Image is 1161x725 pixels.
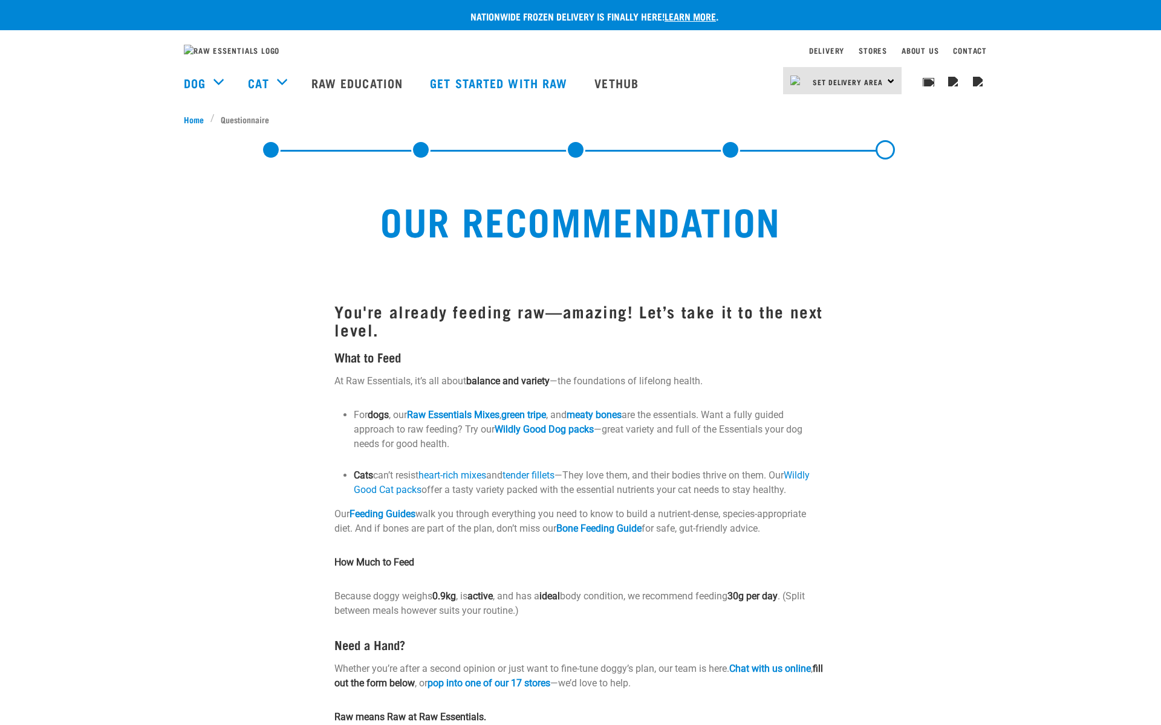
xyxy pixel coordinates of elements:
[418,59,582,107] a: Get started with Raw
[501,409,546,420] a: green tripe
[813,80,883,84] span: Set Delivery Area
[248,74,268,92] a: Cat
[299,59,418,107] a: Raw Education
[184,45,279,57] img: Raw Essentials Logo
[567,409,622,420] a: meaty bones
[727,590,778,602] strong: 30g per day
[953,48,987,53] a: Contact
[466,375,550,387] strong: balance and variety
[354,468,826,497] p: can’t resist and —They love them, and their bodies thrive on them. Our offer a tasty variety pack...
[467,590,493,602] strong: active
[582,59,654,107] a: Vethub
[729,663,811,674] a: Chat with us online
[354,469,373,481] strong: Cats
[334,711,486,723] strong: Raw means Raw at Raw Essentials.
[495,424,594,435] a: Wildly Good Dog packs
[407,409,499,420] a: Raw Essentials Mixes
[334,589,826,618] p: Because doggy weighs , is , and has a body condition, we recommend feeding . (Split between meals...
[334,507,826,536] p: Our walk you through everything you need to know to build a nutrient-dense, species-appropriate d...
[418,469,486,481] a: heart-rich mixes
[428,677,550,689] a: pop into one of our 17 stores
[334,662,826,691] p: Whether you’re after a second opinion or just want to fine-tune doggy’s plan, our team is here. ,...
[948,77,958,86] img: user.png
[923,75,934,86] img: home-icon-1@2x.png
[665,13,716,19] a: Learn more
[809,48,844,53] a: Delivery
[334,353,401,360] strong: What to Feed
[539,590,560,602] strong: ideal
[556,523,642,534] a: Bone Feeding Guide
[354,408,826,466] p: For , our , , and are the essentials. Want a fully guided approach to raw feeding? Try our —great...
[184,113,977,126] nav: breadcrumbs
[790,76,807,86] img: van-moving.png
[350,508,415,520] a: Feeding Guides
[432,590,456,602] strong: 0.9kg
[184,113,210,126] a: Home
[502,469,554,481] a: tender fillets
[334,306,823,334] strong: You're already feeding raw—amazing! Let’s take it to the next level.
[184,113,204,126] span: Home
[184,74,206,92] a: Dog
[859,48,887,53] a: Stores
[334,556,414,568] strong: How Much to Feed
[973,77,983,86] img: home-icon@2x.png
[902,48,938,53] a: About Us
[334,374,826,388] p: At Raw Essentials, it’s all about —the foundations of lifelong health.
[208,198,953,242] h2: Our Recommendation
[174,40,987,62] nav: dropdown navigation
[334,641,405,648] strong: Need a Hand?
[368,409,389,420] strong: dogs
